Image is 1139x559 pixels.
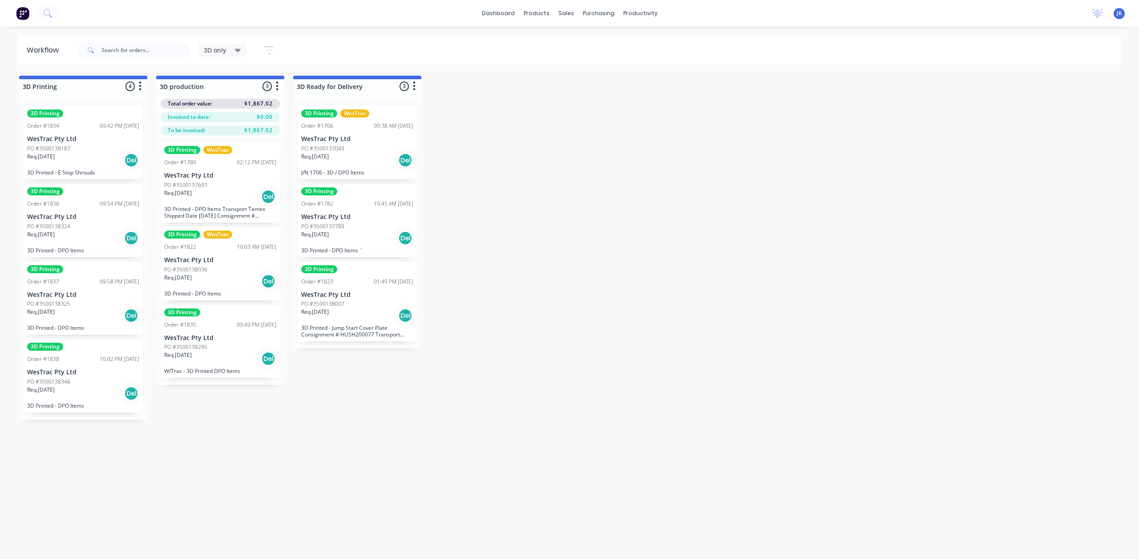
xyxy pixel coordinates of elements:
p: PO #3500137789 [301,223,344,231]
div: 3D Printing [301,265,337,273]
div: Order #1836 [27,200,59,208]
p: Req. [DATE] [27,231,55,239]
p: Req. [DATE] [164,189,192,197]
div: WesTrac [203,146,232,154]
span: JK [1117,9,1122,17]
span: 3D only [204,45,226,55]
div: Order #1834 [27,122,59,130]
div: 3D PrintingOrder #183709:58 PM [DATE]WesTrac Pty LtdPO #3500138325Req.[DATE]Del3D Printed - DPO I... [24,262,143,335]
div: 3D PrintingOrder #183409:42 PM [DATE]WesTrac Pty LtdPO #3500138187Req.[DATE]Del3D Printed - E Sto... [24,106,143,179]
p: 3D Printed - DPO Items [27,247,139,254]
div: Del [124,386,138,401]
div: Del [124,308,138,323]
div: WesTrac [340,109,369,117]
input: Search for orders... [101,41,190,59]
div: 3D Printing [301,187,337,195]
div: 10:02 PM [DATE] [100,355,139,363]
div: 3D PrintingWesTracOrder #170609:38 AM [DATE]WesTrac Pty LtdPO #3500137049Req.[DATE]DelJ/N 1706 - ... [298,106,417,179]
p: PO #3500138295 [164,343,207,351]
div: Order #1706 [301,122,333,130]
p: WesTrac Pty Ltd [27,291,139,299]
p: PO #3500138036 [164,266,207,274]
div: Order #1835 [164,321,196,329]
span: To be invoiced: [168,126,205,134]
p: PO #3500138346 [27,378,70,386]
img: Factory [16,7,29,20]
p: Req. [DATE] [164,351,192,359]
div: 3D Printing [27,109,63,117]
div: 09:58 PM [DATE] [100,278,139,286]
p: W/Trac - 3D Printed DPO Items [164,368,276,374]
div: 09:49 PM [DATE] [237,321,276,329]
div: 3D PrintingOrder #182301:49 PM [DATE]WesTrac Pty LtdPO #3500138007Req.[DATE]Del3D Printed - Jump ... [298,262,417,342]
p: PO #3500137049 [301,145,344,153]
p: 3D Printed - DPO Items Transport Tamex Shipped Date [DATE] Consignment # HUSH200078 [164,206,276,219]
p: WesTrac Pty Ltd [164,334,276,342]
div: Order #1782 [301,200,333,208]
div: 3D PrintingOrder #183810:02 PM [DATE]WesTrac Pty LtdPO #3500138346Req.[DATE]Del3D Printed - DPO I... [24,339,143,413]
div: Order #1838 [27,355,59,363]
div: 09:38 AM [DATE] [374,122,413,130]
p: 3D Printed - DPO Items [27,402,139,409]
div: 3D PrintingWesTracOrder #182210:03 AM [DATE]WesTrac Pty LtdPO #3500138036Req.[DATE]Del3D Printed ... [161,227,280,300]
div: productivity [619,7,662,20]
p: 3D Printed - Jump Start Cover Plate Consignment # HUSH200077 Transport Tamex Shipped Date [DATE] [301,324,413,338]
div: 3D Printing [27,187,63,195]
div: products [519,7,554,20]
span: Invoiced to date: [168,113,210,121]
div: 09:54 PM [DATE] [100,200,139,208]
p: PO #3500137693 [164,181,207,189]
div: Order #1780 [164,158,196,166]
p: J/N 1706 - 3D / DPO Items [301,169,413,176]
div: Del [261,352,275,366]
div: Order #1822 [164,243,196,251]
p: 3D Printed - DPO Items ` [301,247,413,254]
div: 3D PrintingOrder #183509:49 PM [DATE]WesTrac Pty LtdPO #3500138295Req.[DATE]DelW/Trac - 3D Printe... [161,305,280,378]
p: PO #3500138007 [301,300,344,308]
p: WesTrac Pty Ltd [164,256,276,264]
p: Req. [DATE] [164,274,192,282]
p: Req. [DATE] [301,153,329,161]
p: Req. [DATE] [301,231,329,239]
div: 09:42 PM [DATE] [100,122,139,130]
div: Del [398,153,412,167]
p: WesTrac Pty Ltd [301,291,413,299]
p: WesTrac Pty Ltd [164,172,276,179]
p: 3D Printed - E Stop Shrouds [27,169,139,176]
div: 3D Printing [27,343,63,351]
div: Order #1823 [301,278,333,286]
p: PO #3500138325 [27,300,70,308]
p: Req. [DATE] [301,308,329,316]
div: purchasing [578,7,619,20]
div: 01:49 PM [DATE] [374,278,413,286]
div: 3D Printing [164,231,200,239]
span: $1,867.02 [244,100,273,108]
p: WesTrac Pty Ltd [27,213,139,221]
div: Order #1837 [27,278,59,286]
p: PO #3500138187 [27,145,70,153]
p: WesTrac Pty Ltd [27,369,139,376]
div: 3D PrintingWesTracOrder #178002:12 PM [DATE]WesTrac Pty LtdPO #3500137693Req.[DATE]Del3D Printed ... [161,142,280,223]
div: 3D PrintingOrder #183609:54 PM [DATE]WesTrac Pty LtdPO #3500138324Req.[DATE]Del3D Printed - DPO I... [24,184,143,257]
div: 3D PrintingOrder #178210:45 AM [DATE]WesTrac Pty LtdPO #3500137789Req.[DATE]Del3D Printed - DPO I... [298,184,417,257]
p: WesTrac Pty Ltd [301,135,413,143]
span: $1,867.02 [244,126,273,134]
div: 10:45 AM [DATE] [374,200,413,208]
div: 3D Printing [301,109,337,117]
p: WesTrac Pty Ltd [301,213,413,221]
div: 02:12 PM [DATE] [237,158,276,166]
div: Workflow [27,45,63,56]
div: Del [261,190,275,204]
p: Req. [DATE] [27,308,55,316]
div: Del [261,274,275,288]
span: Total order value: [168,100,212,108]
div: 3D Printing [164,146,200,154]
span: $0.00 [257,113,273,121]
div: Del [398,231,412,245]
p: WesTrac Pty Ltd [27,135,139,143]
p: 3D Printed - DPO Items [27,324,139,331]
p: Req. [DATE] [27,386,55,394]
p: Req. [DATE] [27,153,55,161]
div: Del [398,308,412,323]
div: 3D Printing [164,308,200,316]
